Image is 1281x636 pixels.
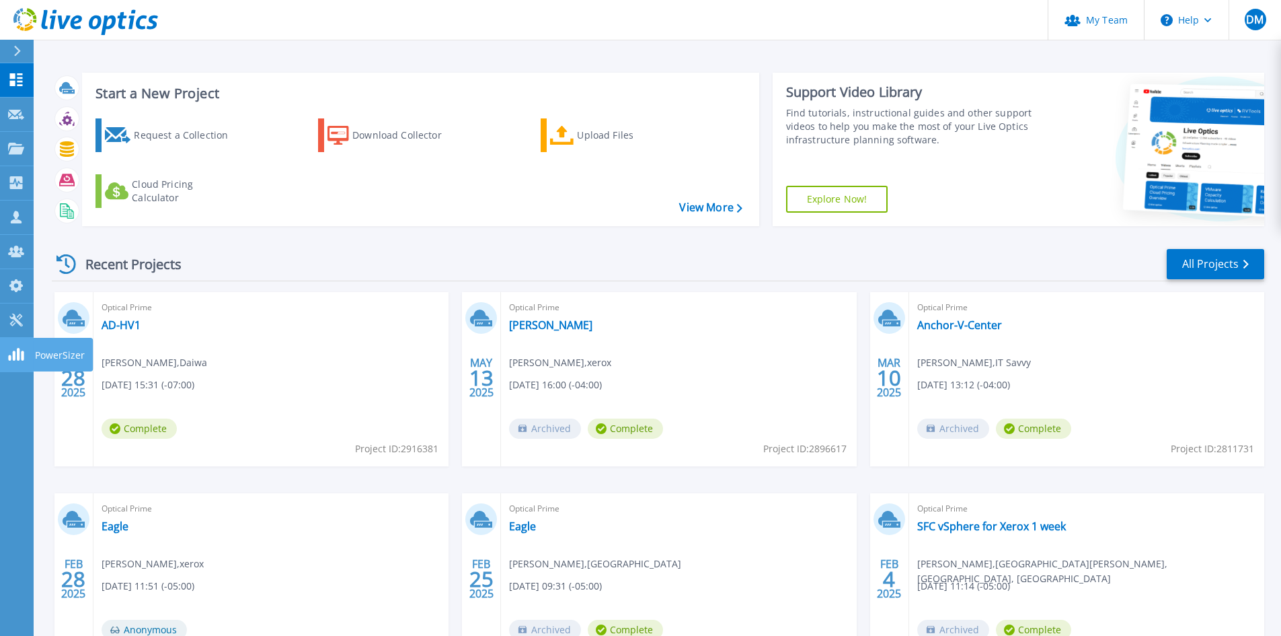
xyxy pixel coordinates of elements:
[786,83,1037,101] div: Support Video Library
[469,353,494,402] div: MAY 2025
[541,118,691,152] a: Upload Files
[917,318,1002,332] a: Anchor-V-Center
[102,318,141,332] a: AD-HV1
[61,555,86,604] div: FEB 2025
[917,501,1256,516] span: Optical Prime
[509,355,611,370] span: [PERSON_NAME] , xerox
[679,201,742,214] a: View More
[509,501,848,516] span: Optical Prime
[917,378,1010,392] span: [DATE] 13:12 (-04:00)
[1171,441,1254,456] span: Project ID: 2811731
[134,122,241,149] div: Request a Collection
[132,178,239,205] div: Cloud Pricing Calculator
[95,174,245,208] a: Cloud Pricing Calculator
[95,118,245,152] a: Request a Collection
[509,520,536,533] a: Eagle
[509,378,602,392] span: [DATE] 16:00 (-04:00)
[61,353,86,402] div: MAY 2025
[588,419,663,439] span: Complete
[509,557,681,571] span: [PERSON_NAME] , [GEOGRAPHIC_DATA]
[509,419,581,439] span: Archived
[917,520,1066,533] a: SFC vSphere for Xerox 1 week
[877,372,901,384] span: 10
[509,318,592,332] a: [PERSON_NAME]
[786,106,1037,147] div: Find tutorials, instructional guides and other support videos to help you make the most of your L...
[577,122,685,149] div: Upload Files
[763,441,847,456] span: Project ID: 2896617
[917,355,1031,370] span: [PERSON_NAME] , IT Savvy
[61,573,85,585] span: 28
[786,186,888,213] a: Explore Now!
[318,118,468,152] a: Download Collector
[469,573,494,585] span: 25
[52,248,200,281] div: Recent Projects
[355,441,438,456] span: Project ID: 2916381
[102,579,194,594] span: [DATE] 11:51 (-05:00)
[61,372,85,384] span: 28
[917,557,1264,586] span: [PERSON_NAME] , [GEOGRAPHIC_DATA][PERSON_NAME], [GEOGRAPHIC_DATA], [GEOGRAPHIC_DATA]
[509,579,602,594] span: [DATE] 09:31 (-05:00)
[917,300,1256,315] span: Optical Prime
[102,501,440,516] span: Optical Prime
[102,300,440,315] span: Optical Prime
[469,372,494,384] span: 13
[509,300,848,315] span: Optical Prime
[35,338,85,373] p: PowerSizer
[1246,14,1264,25] span: DM
[469,555,494,604] div: FEB 2025
[996,419,1071,439] span: Complete
[102,419,177,439] span: Complete
[102,355,207,370] span: [PERSON_NAME] , Daiwa
[102,557,204,571] span: [PERSON_NAME] , xerox
[102,520,128,533] a: Eagle
[876,555,902,604] div: FEB 2025
[95,86,742,101] h3: Start a New Project
[917,579,1010,594] span: [DATE] 11:14 (-05:00)
[352,122,460,149] div: Download Collector
[883,573,895,585] span: 4
[917,419,989,439] span: Archived
[102,378,194,392] span: [DATE] 15:31 (-07:00)
[876,353,902,402] div: MAR 2025
[1167,249,1264,279] a: All Projects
